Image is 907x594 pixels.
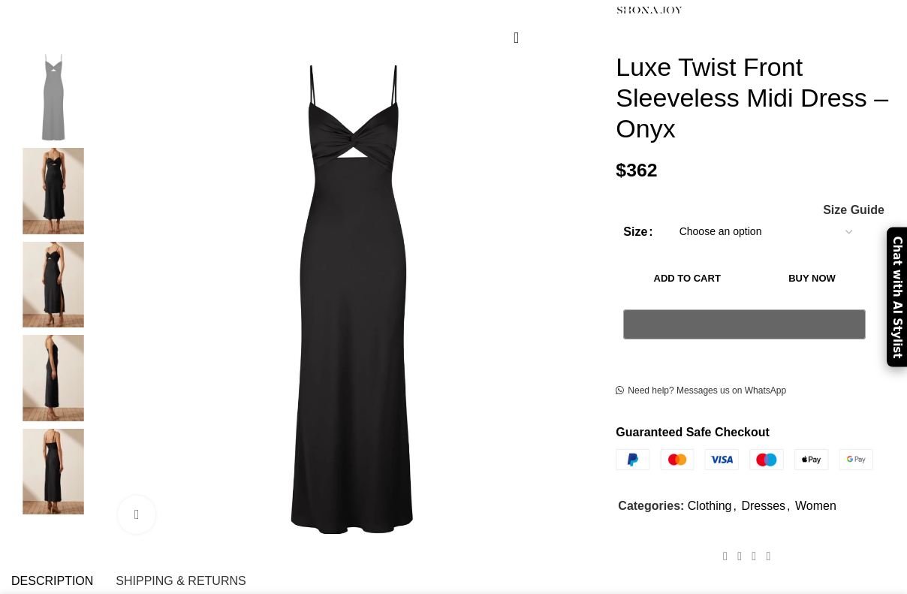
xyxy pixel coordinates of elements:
span: $ [616,159,626,179]
span: , [734,496,737,516]
img: Shona Joy dress [8,54,99,140]
a: WhatsApp social link [761,545,776,567]
span: , [787,496,790,516]
button: Add to cart [623,263,751,294]
span: Categories: [618,499,684,512]
img: Shona Joy [8,335,99,421]
a: X social link [733,545,747,567]
bdi: 362 [616,159,657,179]
a: Dresses [741,499,785,512]
img: Shona Joy dress [8,148,99,234]
button: Buy now [758,263,866,294]
a: Women [795,499,836,512]
a: Size Guide [822,204,884,216]
span: Shipping & Returns [116,575,246,587]
iframe: Secure payment input frame [620,348,869,349]
span: Size Guide [823,204,884,216]
img: guaranteed-safe-checkout-bordered.j [616,449,873,469]
button: Pay with GPay [623,309,866,339]
a: Need help? Messages us on WhatsApp [616,385,786,397]
span: Description [11,575,93,587]
a: Facebook social link [718,545,732,567]
img: Shona Joy Luxe Twist Front Sleeveless Midi Dress - Onyx [8,429,99,515]
label: Size [623,222,652,242]
a: Clothing [688,499,732,512]
h1: Luxe Twist Front Sleeveless Midi Dress – Onyx [616,52,896,143]
strong: Guaranteed Safe Checkout [616,426,770,439]
a: Pinterest social link [747,545,761,567]
img: Shona Joy dresses [8,242,99,328]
